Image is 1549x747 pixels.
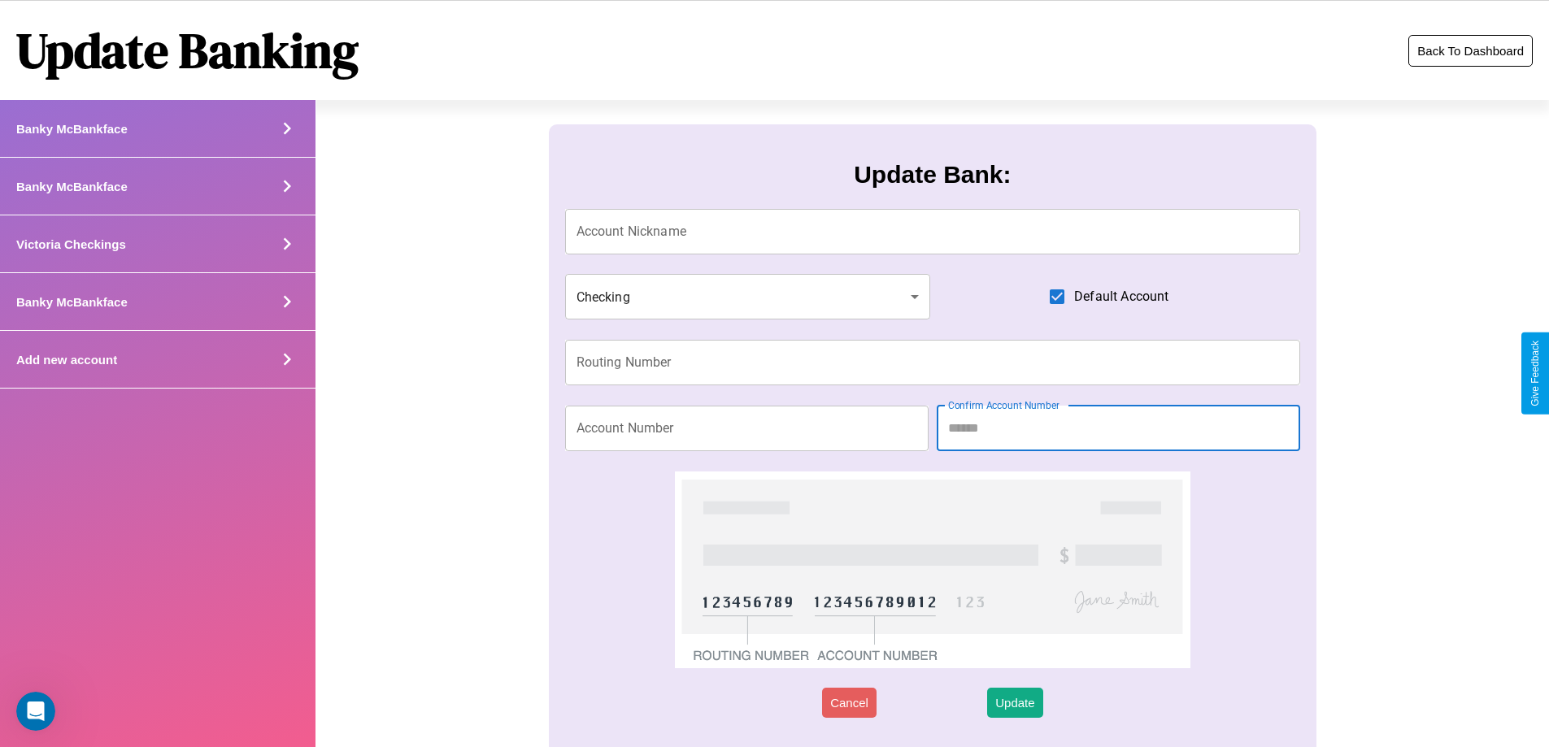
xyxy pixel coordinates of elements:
[1074,287,1168,306] span: Default Account
[16,353,117,367] h4: Add new account
[1529,341,1541,406] div: Give Feedback
[1408,35,1533,67] button: Back To Dashboard
[987,688,1042,718] button: Update
[948,398,1059,412] label: Confirm Account Number
[16,237,126,251] h4: Victoria Checkings
[16,180,128,193] h4: Banky McBankface
[16,692,55,731] iframe: Intercom live chat
[16,122,128,136] h4: Banky McBankface
[822,688,877,718] button: Cancel
[16,295,128,309] h4: Banky McBankface
[565,274,931,319] div: Checking
[675,471,1190,668] img: check
[16,17,359,84] h1: Update Banking
[854,161,1011,189] h3: Update Bank:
